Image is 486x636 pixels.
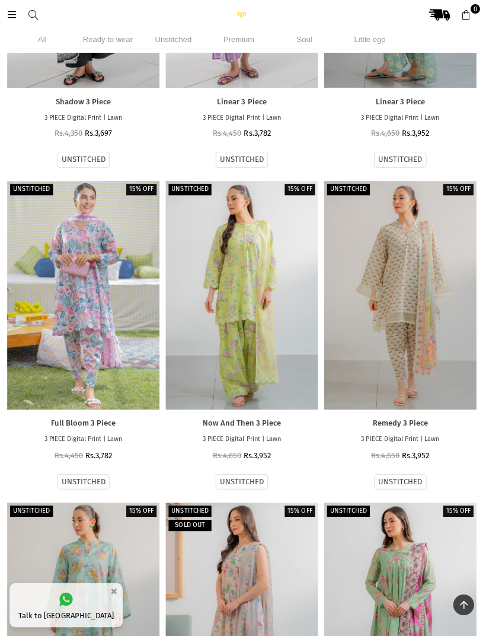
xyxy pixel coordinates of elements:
span: Rs.3,782 [87,449,114,458]
span: Rs.4,450 [214,128,242,137]
p: 3 PIECE Digital Print | Lawn [167,433,319,443]
li: Little ego [341,30,400,49]
label: UNSTITCHED [63,475,107,485]
label: UNSTITCHED [221,154,265,164]
a: Remedy 3 Piece [325,417,477,427]
label: 15% off [286,503,316,514]
a: Full Bloom 3 Piece [9,417,161,427]
button: × [108,579,123,598]
span: 0 [471,4,480,14]
span: Rs.4,650 [214,449,242,458]
label: UNSTITCHED [63,154,107,164]
span: Rs.3,952 [402,128,430,137]
label: UNSTITCHED [379,475,423,485]
label: Unstitched [12,503,55,514]
label: 15% off [128,503,158,514]
a: Shadow 3 Piece [9,97,161,107]
li: Unstitched [145,30,204,49]
span: Rs.4,650 [372,128,400,137]
label: 15% off [128,183,158,194]
li: All [15,30,74,49]
label: 15% off [286,183,316,194]
label: 15% off [443,503,474,514]
label: Unstitched [328,183,370,194]
img: Ego [231,12,255,17]
a: 0 [456,4,477,25]
a: Menu [4,10,25,19]
a: Talk to [GEOGRAPHIC_DATA] [12,580,124,624]
label: UNSTITCHED [379,154,423,164]
span: Rs.4,350 [56,128,84,137]
a: Full Bloom 3 Piece [9,180,161,408]
a: Linear 3 Piece [167,97,319,107]
p: 3 PIECE Digital Print | Lawn [9,113,161,123]
label: 15% off [443,183,474,194]
label: Unstitched [328,503,370,514]
a: Remedy 3 Piece [325,180,477,408]
span: Rs.3,697 [87,128,114,137]
span: Rs.4,450 [56,449,85,458]
p: 3 PIECE Digital Print | Lawn [9,433,161,443]
p: 3 PIECE Digital Print | Lawn [167,113,319,123]
li: Soul [276,30,335,49]
p: 3 PIECE Digital Print | Lawn [325,113,477,123]
label: Unstitched [170,183,213,194]
a: Now And Then 3 Piece [167,417,319,427]
a: Now And Then 3 Piece [167,180,319,408]
li: Premium [210,30,270,49]
a: Search [25,10,46,19]
span: Rs.3,782 [245,128,271,137]
p: 3 PIECE Digital Print | Lawn [325,433,477,443]
li: Ready to wear [80,30,139,49]
label: Unstitched [12,183,55,194]
label: Unstitched [170,503,213,514]
span: Sold out [177,519,206,526]
span: Rs.4,650 [372,449,400,458]
span: Rs.3,952 [245,449,272,458]
label: UNSTITCHED [221,475,265,485]
a: Linear 3 Piece [325,97,477,107]
span: Rs.3,952 [402,449,430,458]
